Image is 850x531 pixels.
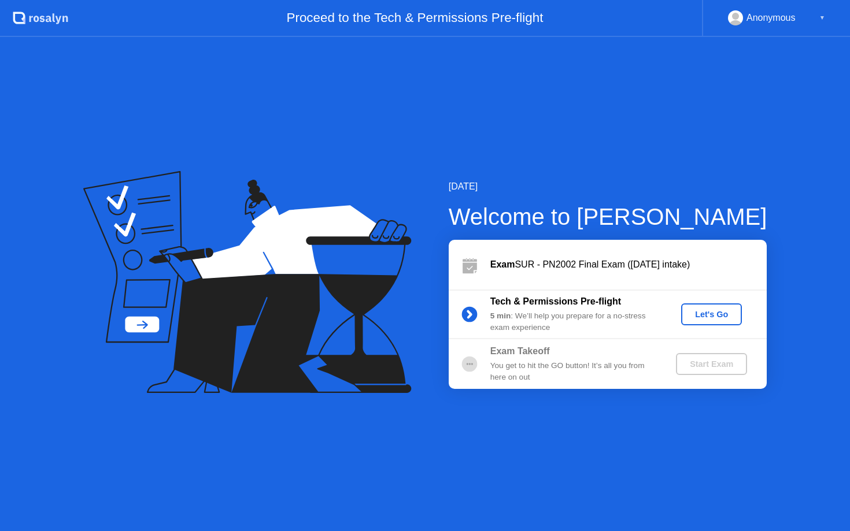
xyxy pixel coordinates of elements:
[686,310,737,319] div: Let's Go
[490,360,657,384] div: You get to hit the GO button! It’s all you from here on out
[490,310,657,334] div: : We’ll help you prepare for a no-stress exam experience
[490,296,621,306] b: Tech & Permissions Pre-flight
[676,353,747,375] button: Start Exam
[490,311,511,320] b: 5 min
[819,10,825,25] div: ▼
[681,359,742,369] div: Start Exam
[449,199,767,234] div: Welcome to [PERSON_NAME]
[490,346,550,356] b: Exam Takeoff
[490,258,767,272] div: SUR - PN2002 Final Exam ([DATE] intake)
[490,259,515,269] b: Exam
[746,10,796,25] div: Anonymous
[449,180,767,194] div: [DATE]
[681,303,742,325] button: Let's Go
